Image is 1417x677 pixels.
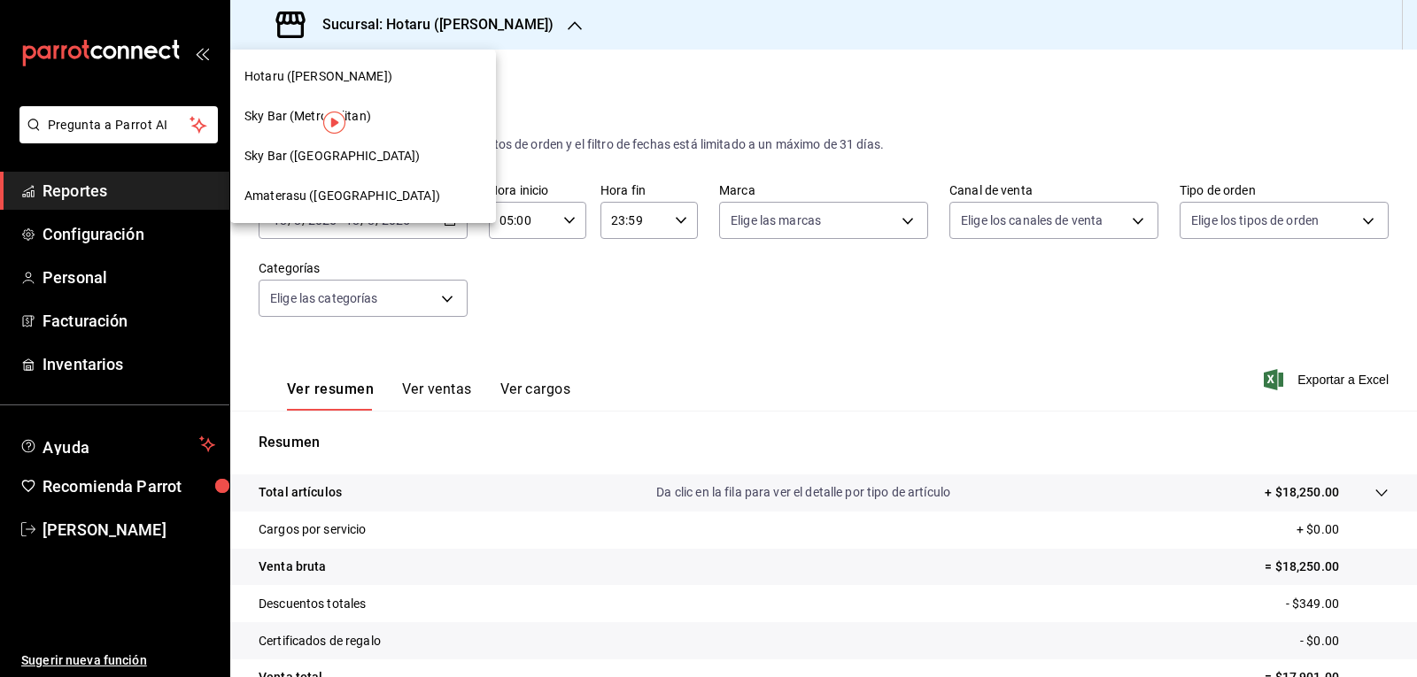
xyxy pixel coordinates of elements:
[244,147,421,165] span: Sky Bar ([GEOGRAPHIC_DATA])
[230,57,496,96] div: Hotaru ([PERSON_NAME])
[244,187,440,205] span: Amaterasu ([GEOGRAPHIC_DATA])
[230,96,496,136] div: Sky Bar (Metropolitan)
[230,136,496,176] div: Sky Bar ([GEOGRAPHIC_DATA])
[323,112,345,134] img: Tooltip marker
[244,67,392,86] span: Hotaru ([PERSON_NAME])
[244,107,371,126] span: Sky Bar (Metropolitan)
[230,176,496,216] div: Amaterasu ([GEOGRAPHIC_DATA])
